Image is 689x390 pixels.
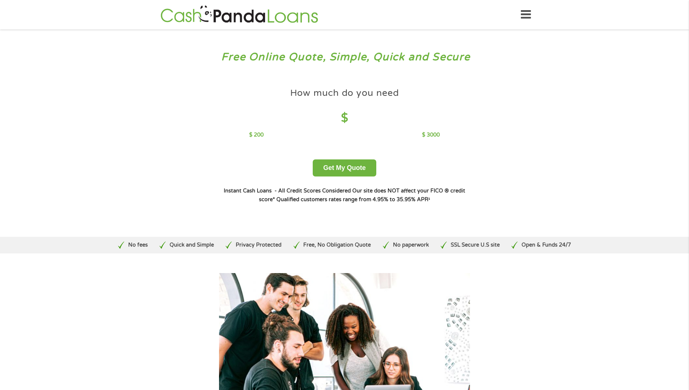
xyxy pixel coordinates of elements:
[21,50,668,64] h3: Free Online Quote, Simple, Quick and Secure
[236,241,281,249] p: Privacy Protected
[158,4,320,25] img: GetLoanNow Logo
[451,241,500,249] p: SSL Secure U.S site
[303,241,371,249] p: Free, No Obligation Quote
[249,131,264,139] p: $ 200
[259,188,465,203] strong: Our site does NOT affect your FICO ® credit score*
[422,131,440,139] p: $ 3000
[290,87,399,99] h4: How much do you need
[249,111,440,126] h4: $
[276,196,430,203] strong: Qualified customers rates range from 4.95% to 35.95% APR¹
[128,241,148,249] p: No fees
[313,159,376,176] button: Get My Quote
[224,188,351,194] strong: Instant Cash Loans - All Credit Scores Considered
[170,241,214,249] p: Quick and Simple
[522,241,571,249] p: Open & Funds 24/7
[393,241,429,249] p: No paperwork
